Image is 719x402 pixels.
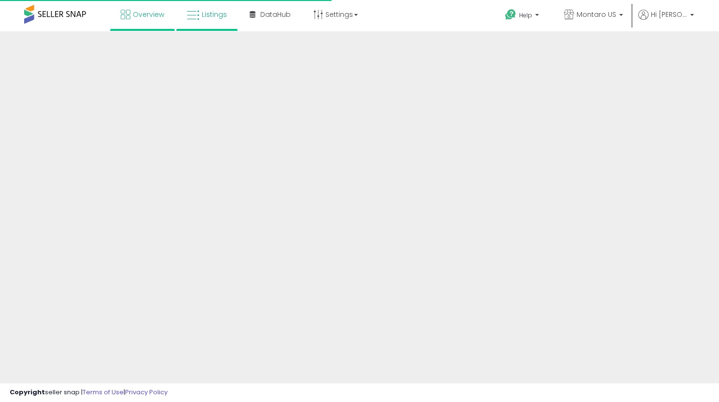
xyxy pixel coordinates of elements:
[133,10,164,19] span: Overview
[125,388,168,397] a: Privacy Policy
[577,10,616,19] span: Montaro US
[260,10,291,19] span: DataHub
[519,11,532,19] span: Help
[497,1,549,31] a: Help
[83,388,124,397] a: Terms of Use
[651,10,687,19] span: Hi [PERSON_NAME]
[10,388,168,397] div: seller snap | |
[638,10,694,31] a: Hi [PERSON_NAME]
[505,9,517,21] i: Get Help
[10,388,45,397] strong: Copyright
[202,10,227,19] span: Listings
